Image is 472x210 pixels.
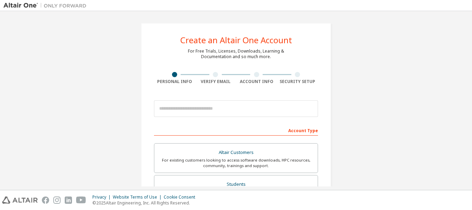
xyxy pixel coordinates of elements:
div: Verify Email [195,79,236,84]
img: altair_logo.svg [2,197,38,204]
div: Account Info [236,79,277,84]
div: Students [158,180,314,189]
div: For existing customers looking to access software downloads, HPC resources, community, trainings ... [158,157,314,168]
div: Security Setup [277,79,318,84]
div: Privacy [92,194,113,200]
img: instagram.svg [53,197,61,204]
img: facebook.svg [42,197,49,204]
div: Account Type [154,125,318,136]
p: © 2025 Altair Engineering, Inc. All Rights Reserved. [92,200,199,206]
div: Website Terms of Use [113,194,164,200]
div: Create an Altair One Account [180,36,292,44]
div: Cookie Consent [164,194,199,200]
img: Altair One [3,2,90,9]
div: Altair Customers [158,148,314,157]
div: Personal Info [154,79,195,84]
div: For Free Trials, Licenses, Downloads, Learning & Documentation and so much more. [188,48,284,60]
img: linkedin.svg [65,197,72,204]
img: youtube.svg [76,197,86,204]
